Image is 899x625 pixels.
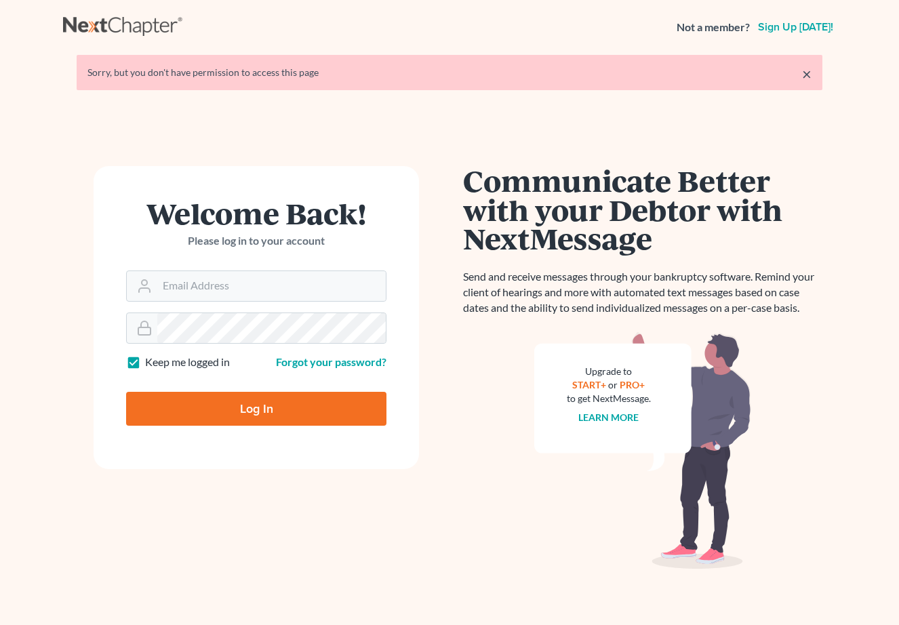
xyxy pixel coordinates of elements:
input: Log In [126,392,386,426]
label: Keep me logged in [145,355,230,370]
img: nextmessage_bg-59042aed3d76b12b5cd301f8e5b87938c9018125f34e5fa2b7a6b67550977c72.svg [534,332,751,569]
a: × [802,66,812,82]
div: Sorry, but you don't have permission to access this page [87,66,812,79]
a: START+ [573,379,607,390]
span: or [609,379,618,390]
h1: Communicate Better with your Debtor with NextMessage [463,166,822,253]
h1: Welcome Back! [126,199,386,228]
strong: Not a member? [677,20,750,35]
a: Sign up [DATE]! [755,22,836,33]
input: Email Address [157,271,386,301]
p: Send and receive messages through your bankruptcy software. Remind your client of hearings and mo... [463,269,822,316]
a: PRO+ [620,379,645,390]
p: Please log in to your account [126,233,386,249]
a: Forgot your password? [276,355,386,368]
a: Learn more [579,411,639,423]
div: Upgrade to [567,365,651,378]
div: to get NextMessage. [567,392,651,405]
